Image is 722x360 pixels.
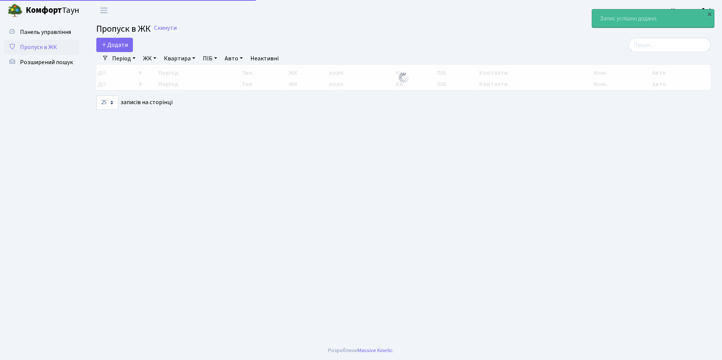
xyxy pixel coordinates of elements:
[592,9,714,28] div: Запис успішно додано.
[4,40,79,55] a: Пропуск в ЖК
[200,52,220,65] a: ПІБ
[328,346,394,355] div: Розроблено .
[109,52,139,65] a: Період
[154,25,177,32] a: Скинути
[671,6,713,15] a: Консьєрж б. 4.
[161,52,198,65] a: Квартира
[26,4,62,16] b: Комфорт
[222,52,246,65] a: Авто
[358,346,393,354] a: Massive Kinetic
[96,95,118,110] select: записів на сторінці
[4,25,79,40] a: Панель управління
[140,52,159,65] a: ЖК
[101,41,128,49] span: Додати
[20,28,71,36] span: Панель управління
[94,4,113,17] button: Переключити навігацію
[629,38,711,52] input: Пошук...
[96,95,173,110] label: записів на сторінці
[4,55,79,70] a: Розширений пошук
[96,38,133,52] a: Додати
[706,10,713,18] div: ×
[26,4,79,17] span: Таун
[96,22,151,35] span: Пропуск в ЖК
[20,58,73,66] span: Розширений пошук
[8,3,23,18] img: logo.png
[398,72,410,84] img: Обробка...
[247,52,282,65] a: Неактивні
[20,43,57,51] span: Пропуск в ЖК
